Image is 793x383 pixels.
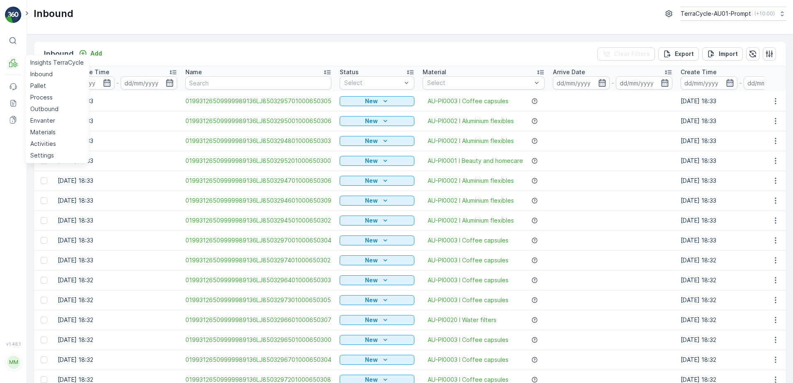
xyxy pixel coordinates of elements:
[340,255,414,265] button: New
[185,177,331,185] a: 01993126509999989136LJ8503294701000650306
[365,256,378,264] p: New
[54,151,181,171] td: [DATE] 18:33
[41,197,47,204] div: Toggle Row Selected
[340,96,414,106] button: New
[428,117,514,125] a: AU-PI0002 I Aluminium flexibles
[616,76,673,90] input: dd/mm/yyyy
[428,296,508,304] span: AU-PI0003 I Coffee capsules
[185,236,331,245] a: 01993126509999989136LJ8503297001000650304
[365,356,378,364] p: New
[365,196,378,205] p: New
[658,47,699,61] button: Export
[54,171,181,191] td: [DATE] 18:33
[681,76,737,90] input: dd/mm/yyyy
[614,50,650,58] p: Clear Filters
[90,49,102,58] p: Add
[428,276,508,284] a: AU-PI0003 I Coffee capsules
[365,117,378,125] p: New
[54,230,181,250] td: [DATE] 18:33
[54,111,181,131] td: [DATE] 18:33
[54,211,181,230] td: [DATE] 18:33
[344,79,401,87] p: Select
[185,296,331,304] span: 01993126509999989136LJ8503297301000650305
[702,47,743,61] button: Import
[54,131,181,151] td: [DATE] 18:33
[185,336,331,344] a: 01993126509999989136LJ8503296501000650300
[739,78,742,88] p: -
[428,157,523,165] span: AU-PI0001 I Beauty and homecare
[428,256,508,264] a: AU-PI0003 I Coffee capsules
[427,79,532,87] p: Select
[675,50,694,58] p: Export
[34,7,73,20] p: Inbound
[41,376,47,383] div: Toggle Row Selected
[185,316,331,324] a: 01993126509999989136LJ8503296601000650307
[5,342,22,347] span: v 1.48.1
[121,76,178,90] input: dd/mm/yyyy
[365,216,378,225] p: New
[428,97,508,105] a: AU-PI0003 I Coffee capsules
[185,356,331,364] a: 01993126509999989136LJ8503296701000650304
[54,330,181,350] td: [DATE] 18:32
[41,237,47,244] div: Toggle Row Selected
[365,336,378,344] p: New
[41,317,47,323] div: Toggle Row Selected
[340,275,414,285] button: New
[428,356,508,364] a: AU-PI0003 I Coffee capsules
[54,91,181,111] td: [DATE] 18:33
[428,316,496,324] a: AU-PI0020 I Water filters
[340,355,414,365] button: New
[340,315,414,325] button: New
[185,256,331,264] a: 01993126509999989136LJ8503297401000650302
[41,297,47,303] div: Toggle Row Selected
[428,137,514,145] a: AU-PI0002 I Aluminium flexibles
[54,290,181,310] td: [DATE] 18:32
[185,137,331,145] a: 01993126509999989136LJ8503294801000650303
[340,136,414,146] button: New
[365,97,378,105] p: New
[185,157,331,165] span: 01993126509999989136LJ8503295201000650300
[75,48,105,58] button: Add
[41,337,47,343] div: Toggle Row Selected
[597,47,655,61] button: Clear Filters
[185,97,331,105] a: 01993126509999989136LJ8503295701000650305
[340,156,414,166] button: New
[54,191,181,211] td: [DATE] 18:33
[5,348,22,376] button: MM
[423,68,446,76] p: Material
[7,356,20,369] div: MM
[611,78,614,88] p: -
[681,68,717,76] p: Create Time
[41,217,47,224] div: Toggle Row Selected
[41,257,47,264] div: Toggle Row Selected
[340,116,414,126] button: New
[428,177,514,185] a: AU-PI0002 I Aluminium flexibles
[365,236,378,245] p: New
[365,177,378,185] p: New
[185,117,331,125] span: 01993126509999989136LJ8503295001000650306
[54,250,181,270] td: [DATE] 18:33
[428,336,508,344] a: AU-PI0003 I Coffee capsules
[365,316,378,324] p: New
[428,216,514,225] a: AU-PI0002 I Aluminium flexibles
[681,10,751,18] p: TerraCycle-AU01-Prompt
[44,48,74,60] p: Inbound
[428,196,514,205] a: AU-PI0002 I Aluminium flexibles
[185,216,331,225] span: 01993126509999989136LJ8503294501000650302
